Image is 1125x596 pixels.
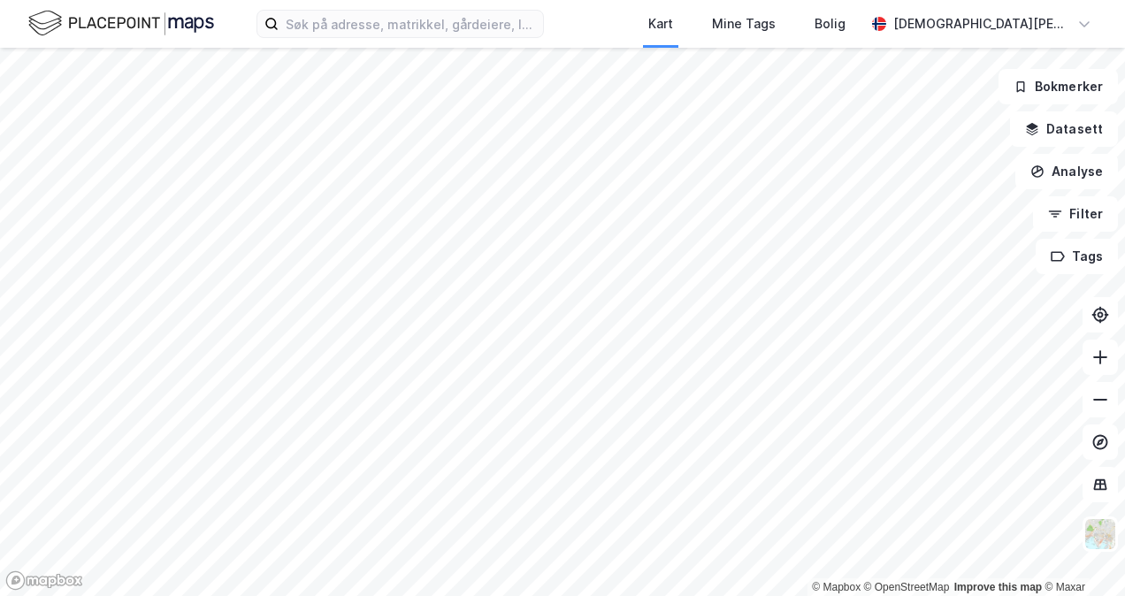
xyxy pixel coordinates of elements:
[279,11,543,37] input: Søk på adresse, matrikkel, gårdeiere, leietakere eller personer
[864,581,950,593] a: OpenStreetMap
[28,8,214,39] img: logo.f888ab2527a4732fd821a326f86c7f29.svg
[999,69,1118,104] button: Bokmerker
[1036,239,1118,274] button: Tags
[815,13,846,34] div: Bolig
[1033,196,1118,232] button: Filter
[812,581,861,593] a: Mapbox
[648,13,673,34] div: Kart
[1037,511,1125,596] iframe: Chat Widget
[893,13,1070,34] div: [DEMOGRAPHIC_DATA][PERSON_NAME]
[712,13,776,34] div: Mine Tags
[1015,154,1118,189] button: Analyse
[954,581,1042,593] a: Improve this map
[5,570,83,591] a: Mapbox homepage
[1010,111,1118,147] button: Datasett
